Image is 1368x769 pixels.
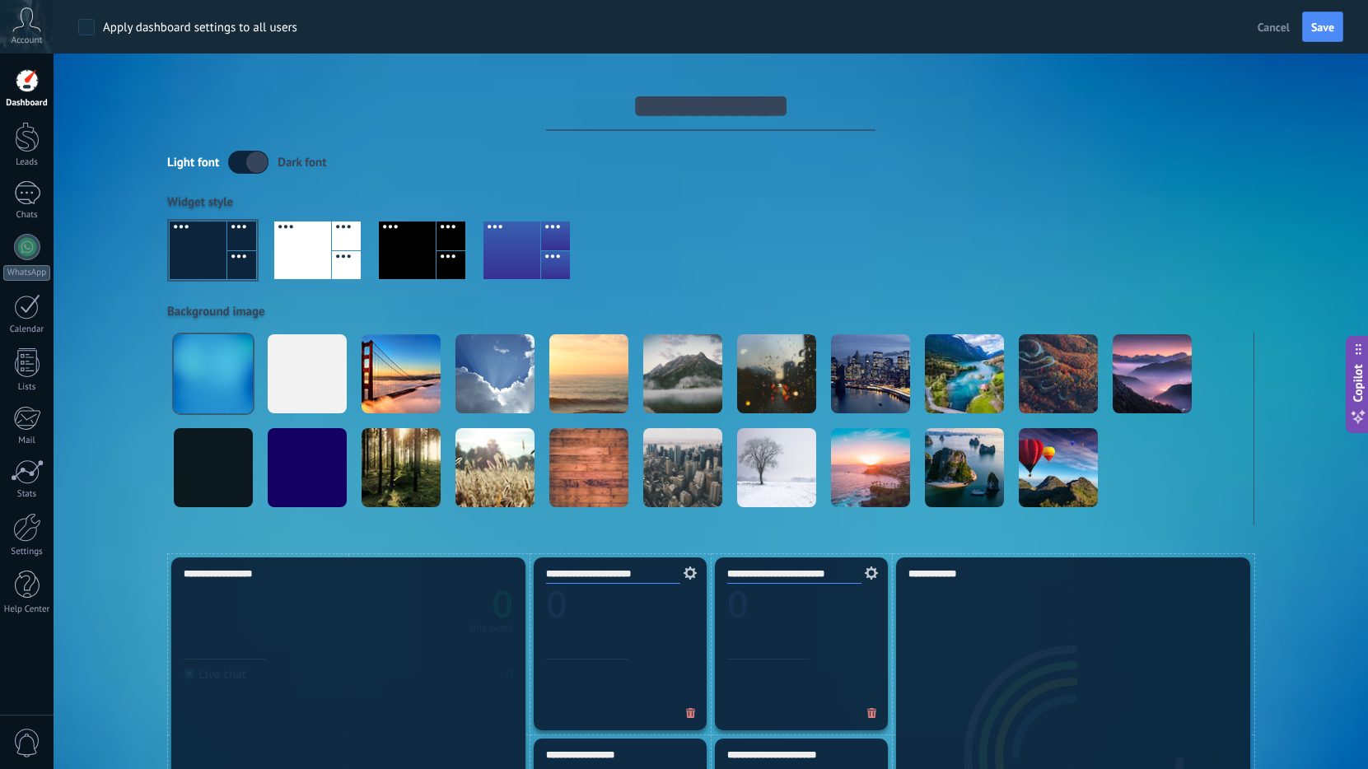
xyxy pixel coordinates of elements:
[3,489,51,500] div: Stats
[3,547,51,557] div: Settings
[1258,20,1290,35] span: Cancel
[3,98,51,109] div: Dashboard
[3,157,51,168] div: Leads
[167,304,1254,319] div: Background image
[1311,21,1334,33] span: Save
[167,155,219,170] div: Light font
[1350,365,1366,403] span: Copilot
[3,604,51,615] div: Help Center
[1251,15,1296,40] button: Cancel
[3,210,51,221] div: Chats
[3,382,51,393] div: Lists
[278,155,326,170] div: Dark font
[167,194,1254,210] div: Widget style
[3,324,51,335] div: Calendar
[3,436,51,446] div: Mail
[12,35,42,46] span: Account
[1302,12,1343,43] button: Save
[103,20,297,36] div: Apply dashboard settings to all users
[3,265,50,281] div: WhatsApp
